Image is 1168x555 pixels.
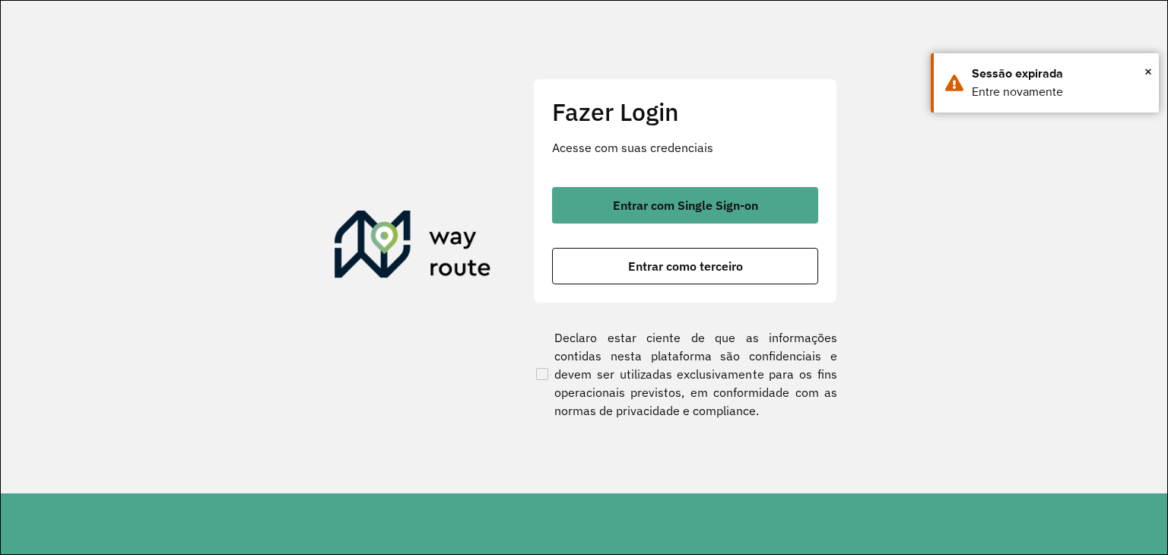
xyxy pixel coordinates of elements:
button: button [552,248,818,284]
div: Entre novamente [972,83,1147,101]
span: Entrar com Single Sign-on [613,199,758,211]
button: Close [1144,60,1152,83]
p: Acesse com suas credenciais [552,138,818,157]
label: Declaro estar ciente de que as informações contidas nesta plataforma são confidenciais e devem se... [533,328,837,420]
img: Roteirizador AmbevTech [335,211,491,284]
span: × [1144,60,1152,83]
span: Entrar como terceiro [628,260,743,272]
button: button [552,187,818,224]
div: Sessão expirada [972,65,1147,83]
h2: Fazer Login [552,97,818,126]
